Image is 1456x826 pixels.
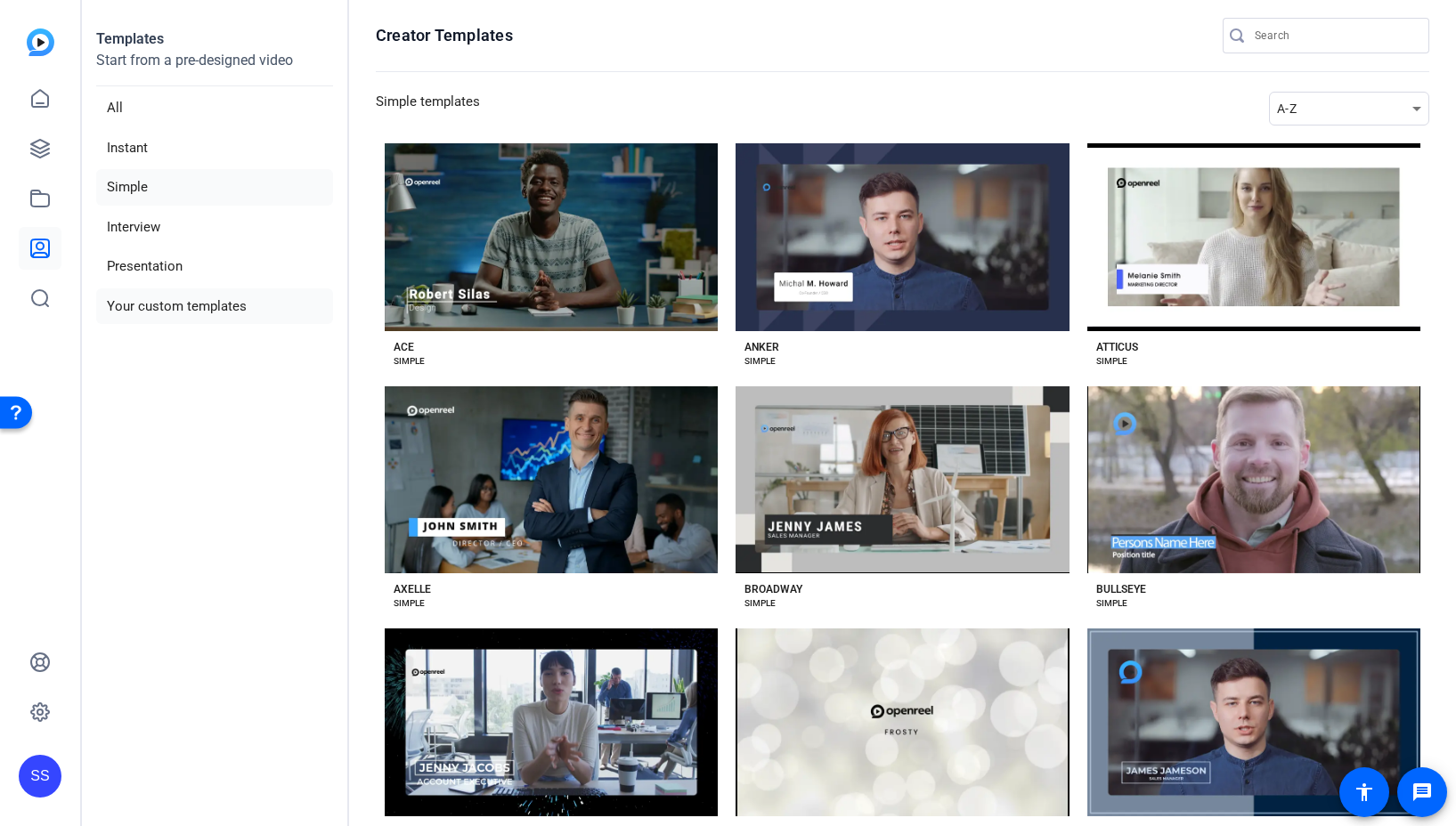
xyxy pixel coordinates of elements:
[1096,582,1146,596] div: BULLSEYE
[96,169,333,206] li: Simple
[96,30,164,47] strong: Templates
[385,628,718,816] button: Template image
[1087,143,1420,331] button: Template image
[1096,354,1127,368] div: SIMPLE
[1277,101,1297,116] span: A-Z
[744,582,802,596] div: BROADWAY
[744,340,779,354] div: ANKER
[736,386,1069,574] button: Template image
[1096,340,1138,354] div: ATTICUS
[385,386,718,574] button: Template image
[96,209,333,246] li: Interview
[736,628,1069,816] button: Template image
[394,596,425,611] div: SIMPLE
[1087,386,1420,574] button: Template image
[96,248,333,285] li: Presentation
[1411,781,1433,803] mat-icon: message
[376,92,480,126] h3: Simple templates
[1096,596,1127,611] div: SIMPLE
[394,340,414,354] div: ACE
[96,90,333,126] li: All
[744,596,776,611] div: SIMPLE
[96,50,333,86] p: Start from a pre-designed video
[385,143,718,331] button: Template image
[96,288,333,325] li: Your custom templates
[19,755,61,798] div: SS
[1087,628,1420,816] button: Template image
[27,28,54,56] img: blue-gradient.svg
[1354,781,1375,803] mat-icon: accessibility
[736,143,1069,331] button: Template image
[376,25,513,46] h1: Creator Templates
[394,354,425,368] div: SIMPLE
[96,130,333,166] li: Instant
[744,354,776,368] div: SIMPLE
[1255,25,1415,46] input: Search
[394,582,431,596] div: AXELLE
